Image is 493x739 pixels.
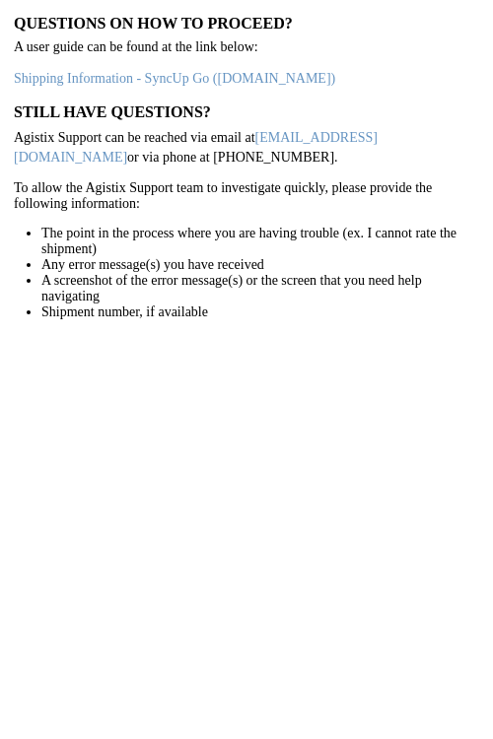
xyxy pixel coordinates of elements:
a: [EMAIL_ADDRESS][DOMAIN_NAME] [14,130,378,165]
li: Any error message(s) you have received [41,257,479,273]
li: Shipment number, if available [41,304,479,320]
p: Agistix Support can be reached via email at or via phone at [PHONE_NUMBER]. [14,128,479,167]
h3: Still have questions? [14,102,479,121]
li: A screenshot of the error message(s) or the screen that you need help navigating [41,273,479,304]
h3: Questions on how to proceed? [14,14,479,33]
p: A user guide can be found at the link below: [14,39,479,55]
p: To allow the Agistix Support team to investigate quickly, please provide the following information: [14,180,479,212]
li: The point in the process where you are having trouble (ex. I cannot rate the shipment) [41,226,479,257]
a: Shipping Information - SyncUp Go ([DOMAIN_NAME]) [14,71,335,86]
